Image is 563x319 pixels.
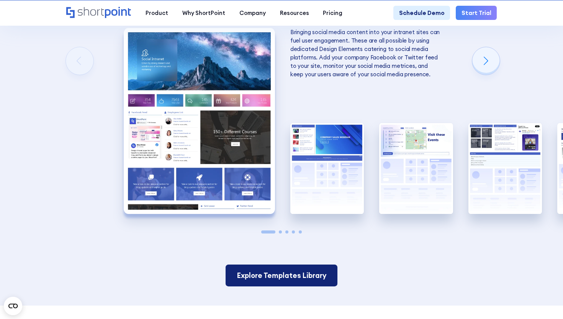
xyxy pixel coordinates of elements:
[456,6,497,20] a: Start Trial
[232,6,273,20] a: Company
[4,297,22,315] button: Open CMP widget
[525,282,563,319] iframe: Chat Widget
[290,123,364,214] img: HR SharePoint site example for Homepage
[279,230,282,233] span: Go to slide 2
[472,47,500,75] div: Next slide
[226,265,337,286] a: Explore Templates Library
[379,123,453,214] img: Internal SharePoint site example for company policy
[124,28,275,214] img: Best SharePoint Intranet Site Designs
[290,28,442,79] p: Bringing social media content into your intranet sites can fuel user engagement. These are all po...
[323,9,342,17] div: Pricing
[468,123,542,214] div: 4 / 5
[139,6,175,20] a: Product
[299,230,302,233] span: Go to slide 5
[273,6,316,20] a: Resources
[146,9,168,17] div: Product
[285,230,288,233] span: Go to slide 3
[182,9,225,17] div: Why ShortPoint
[379,123,453,214] div: 3 / 5
[292,230,295,233] span: Go to slide 4
[175,6,232,20] a: Why ShortPoint
[316,6,350,20] a: Pricing
[66,7,132,19] a: Home
[261,230,275,233] span: Go to slide 1
[393,6,450,20] a: Schedule Demo
[280,9,309,17] div: Resources
[124,28,275,214] div: 1 / 5
[290,123,364,214] div: 2 / 5
[239,9,266,17] div: Company
[468,123,542,214] img: SharePoint Communication site example for news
